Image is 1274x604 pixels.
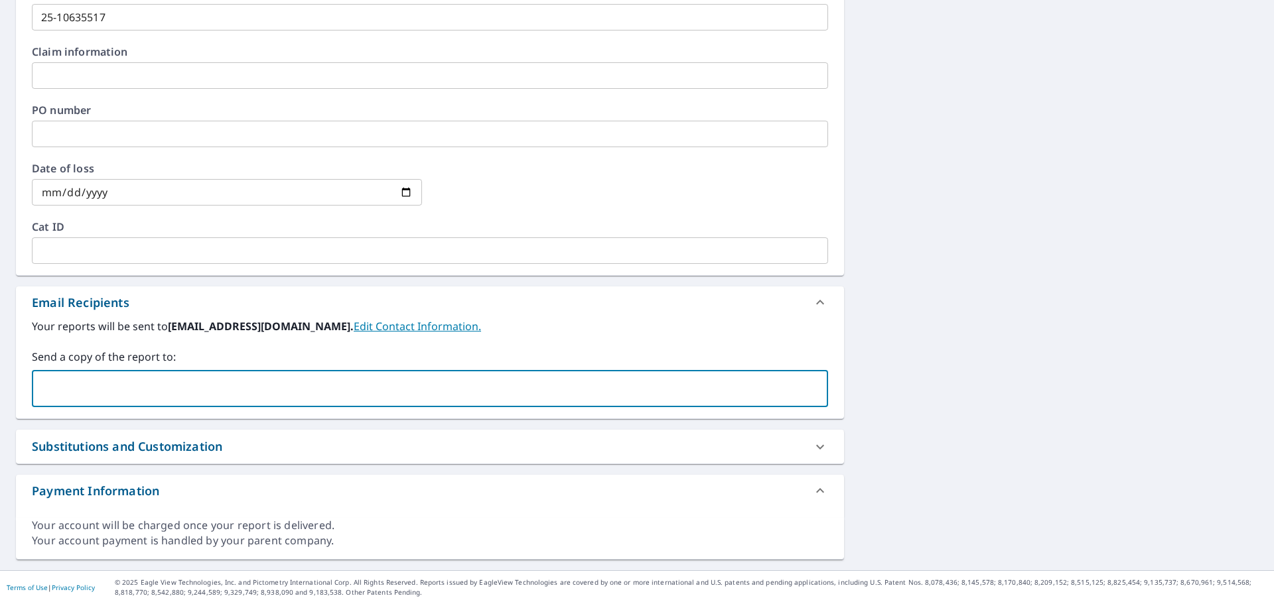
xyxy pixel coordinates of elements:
div: Your account will be charged once your report is delivered. [32,518,828,533]
label: Date of loss [32,163,422,174]
div: Your account payment is handled by your parent company. [32,533,828,548]
div: Substitutions and Customization [16,430,844,463]
a: Privacy Policy [52,583,95,592]
div: Email Recipients [16,286,844,318]
label: Claim information [32,46,828,57]
div: Email Recipients [32,294,129,312]
label: Send a copy of the report to: [32,349,828,365]
label: Your reports will be sent to [32,318,828,334]
div: Substitutions and Customization [32,438,222,455]
b: [EMAIL_ADDRESS][DOMAIN_NAME]. [168,319,354,333]
div: Payment Information [16,475,844,507]
a: Terms of Use [7,583,48,592]
label: PO number [32,105,828,115]
a: EditContactInfo [354,319,481,333]
p: | [7,583,95,591]
div: Payment Information [32,482,159,500]
p: © 2025 Eagle View Technologies, Inc. and Pictometry International Corp. All Rights Reserved. Repo... [115,577,1267,597]
label: Cat ID [32,221,828,232]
